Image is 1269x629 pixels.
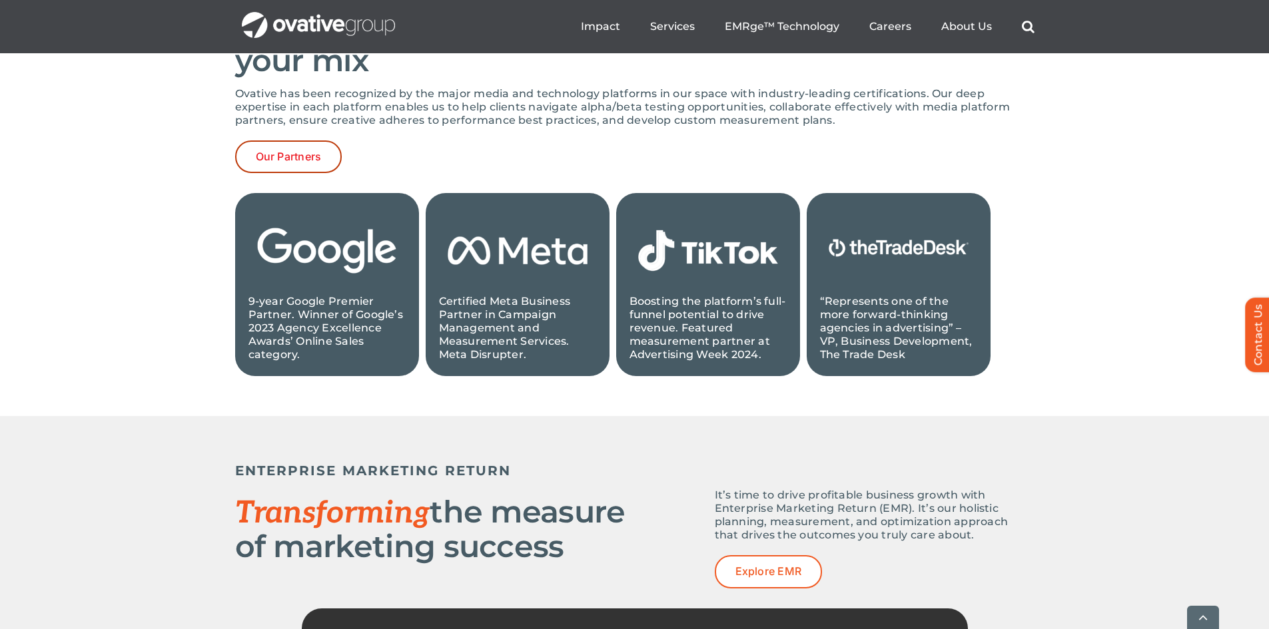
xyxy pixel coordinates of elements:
h2: performance with every partner in your mix [235,9,1035,77]
img: Copy of Untitled Design (1) [820,206,977,295]
img: 1 [630,206,787,295]
a: Explore EMR [715,555,823,588]
p: It’s time to drive profitable business growth with Enterprise Marketing Return (EMR). It’s our ho... [715,489,1035,542]
h5: ENTERPRISE MARKETING RETURN [235,463,1035,479]
p: Ovative has been recognized by the major media and technology platforms in our space with industr... [235,87,1035,127]
a: About Us [941,20,992,33]
img: 3 [439,206,596,295]
a: Impact [581,20,620,33]
a: Careers [869,20,911,33]
a: Search [1022,20,1035,33]
p: Certified Meta Business Partner in Campaign Management and Measurement Services. Meta Disrupter. [439,295,596,361]
a: EMRge™ Technology [725,20,839,33]
h2: the measure of marketing success [235,495,635,563]
a: OG_Full_horizontal_WHT [242,11,395,23]
p: 9-year Google Premier Partner. Winner of Google’s 2023 Agency Excellence Awards’ Online Sales cat... [248,295,406,361]
p: “Represents one of the more forward-thinking agencies in advertising” – VP, Business Development,... [820,295,977,361]
span: Our Partners [256,150,322,163]
a: Our Partners [235,140,342,173]
img: 2 [248,206,406,295]
p: Boosting the platform’s full-funnel potential to drive revenue. Featured measurement partner at A... [630,295,787,361]
span: Explore EMR [735,565,802,578]
a: Services [650,20,695,33]
span: Transforming [235,495,430,532]
nav: Menu [581,5,1035,48]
